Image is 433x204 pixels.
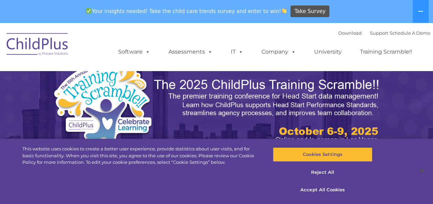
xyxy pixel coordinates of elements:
[255,45,303,59] a: Company
[83,4,290,18] span: Your insights needed! Take the child care trends survey and enter to win!
[338,30,430,36] font: |
[353,45,419,59] a: Training Scramble!!
[111,45,157,59] a: Software
[390,30,430,36] a: Schedule A Demo
[96,45,117,50] span: Last name
[273,183,372,197] button: Accept All Cookies
[370,30,388,36] a: Support
[273,165,372,180] button: Reject All
[295,5,326,18] span: Take Survey
[414,163,430,178] button: Close
[86,8,91,13] img: ✅
[22,146,260,166] div: This website uses cookies to create a better user experience, provide statistics about user visit...
[96,73,125,79] span: Phone number
[224,45,250,59] a: IT
[273,147,372,162] button: Cookies Settings
[281,8,287,13] img: 👏
[290,5,329,18] a: Take Survey
[307,45,349,59] a: University
[338,30,362,36] a: Download
[162,45,219,59] a: Assessments
[3,28,72,63] img: ChildPlus by Procare Solutions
